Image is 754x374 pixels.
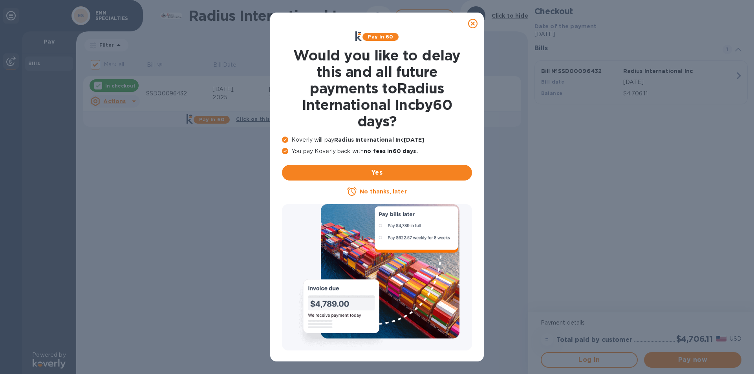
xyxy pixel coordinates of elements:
b: no fees in 60 days . [364,148,417,154]
button: Yes [282,165,472,181]
span: Yes [288,168,466,177]
h1: Would you like to delay this and all future payments to Radius International Inc by 60 days ? [282,47,472,130]
p: You pay Koverly back with [282,147,472,155]
p: Koverly will pay [282,136,472,144]
b: Pay in 60 [368,34,393,40]
u: No thanks, later [360,188,406,195]
b: Radius International Inc [DATE] [334,137,424,143]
